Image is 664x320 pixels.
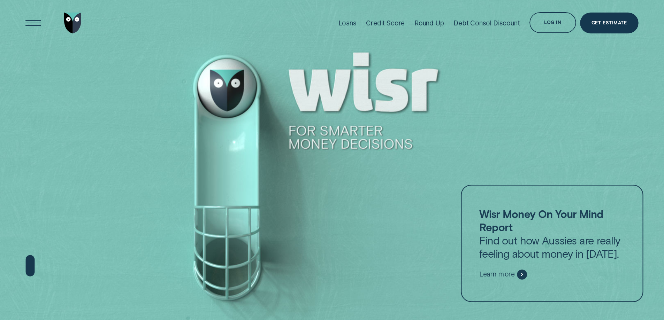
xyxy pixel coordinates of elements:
[64,13,82,33] img: Wisr
[453,19,520,27] div: Debt Consol Discount
[480,207,625,260] p: Find out how Aussies are really feeling about money in [DATE].
[414,19,444,27] div: Round Up
[480,270,515,279] span: Learn more
[338,19,357,27] div: Loans
[461,185,644,302] a: Wisr Money On Your Mind ReportFind out how Aussies are really feeling about money in [DATE].Learn...
[580,13,639,33] a: Get Estimate
[366,19,405,27] div: Credit Score
[480,207,604,233] strong: Wisr Money On Your Mind Report
[23,13,44,33] button: Open Menu
[529,12,576,33] button: Log in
